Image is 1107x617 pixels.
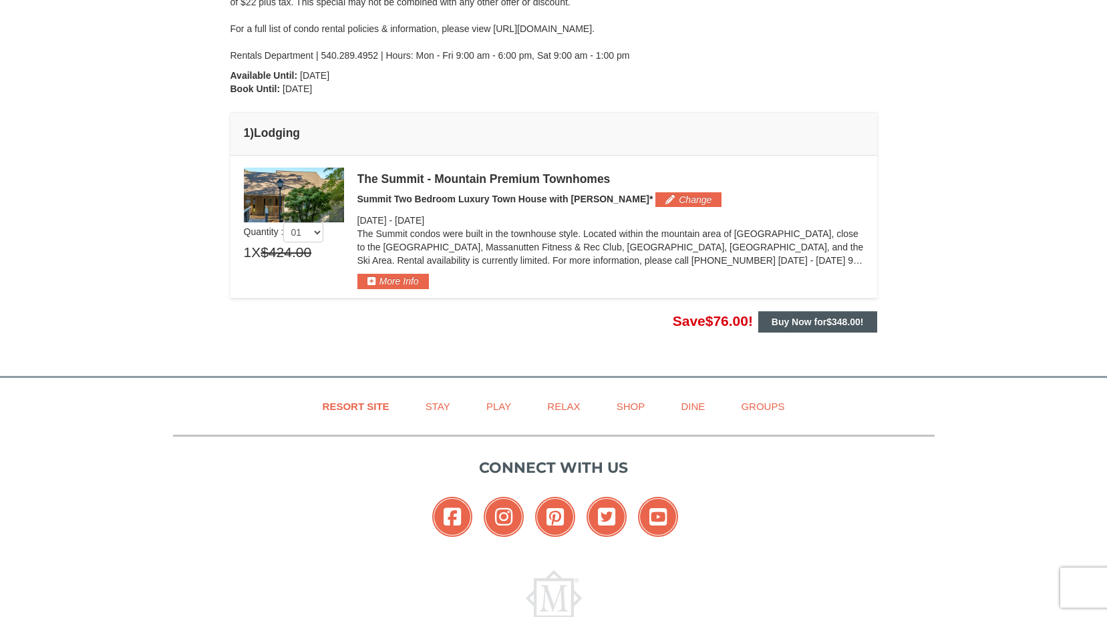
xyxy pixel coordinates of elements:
[244,126,864,140] h4: 1 Lodging
[826,317,860,327] span: $348.00
[300,70,329,81] span: [DATE]
[244,242,252,262] span: 1
[705,313,748,329] span: $76.00
[357,227,864,267] p: The Summit condos were built in the townhouse style. Located within the mountain area of [GEOGRAP...
[261,242,311,262] span: $424.00
[283,83,312,94] span: [DATE]
[395,215,424,226] span: [DATE]
[530,391,597,421] a: Relax
[357,172,864,186] div: The Summit - Mountain Premium Townhomes
[655,192,722,207] button: Change
[230,83,281,94] strong: Book Until:
[357,274,429,288] button: More Info
[673,313,753,329] span: Save !
[357,215,387,226] span: [DATE]
[470,391,528,421] a: Play
[244,168,344,222] img: 19219034-1-0eee7e00.jpg
[724,391,801,421] a: Groups
[173,457,935,479] p: Connect with us
[600,391,662,421] a: Shop
[772,317,864,327] strong: Buy Now for !
[250,126,254,140] span: )
[244,226,324,237] span: Quantity :
[758,311,877,333] button: Buy Now for$348.00!
[357,194,653,204] span: Summit Two Bedroom Luxury Town House with [PERSON_NAME]*
[306,391,406,421] a: Resort Site
[664,391,722,421] a: Dine
[230,70,298,81] strong: Available Until:
[251,242,261,262] span: X
[389,215,392,226] span: -
[409,391,467,421] a: Stay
